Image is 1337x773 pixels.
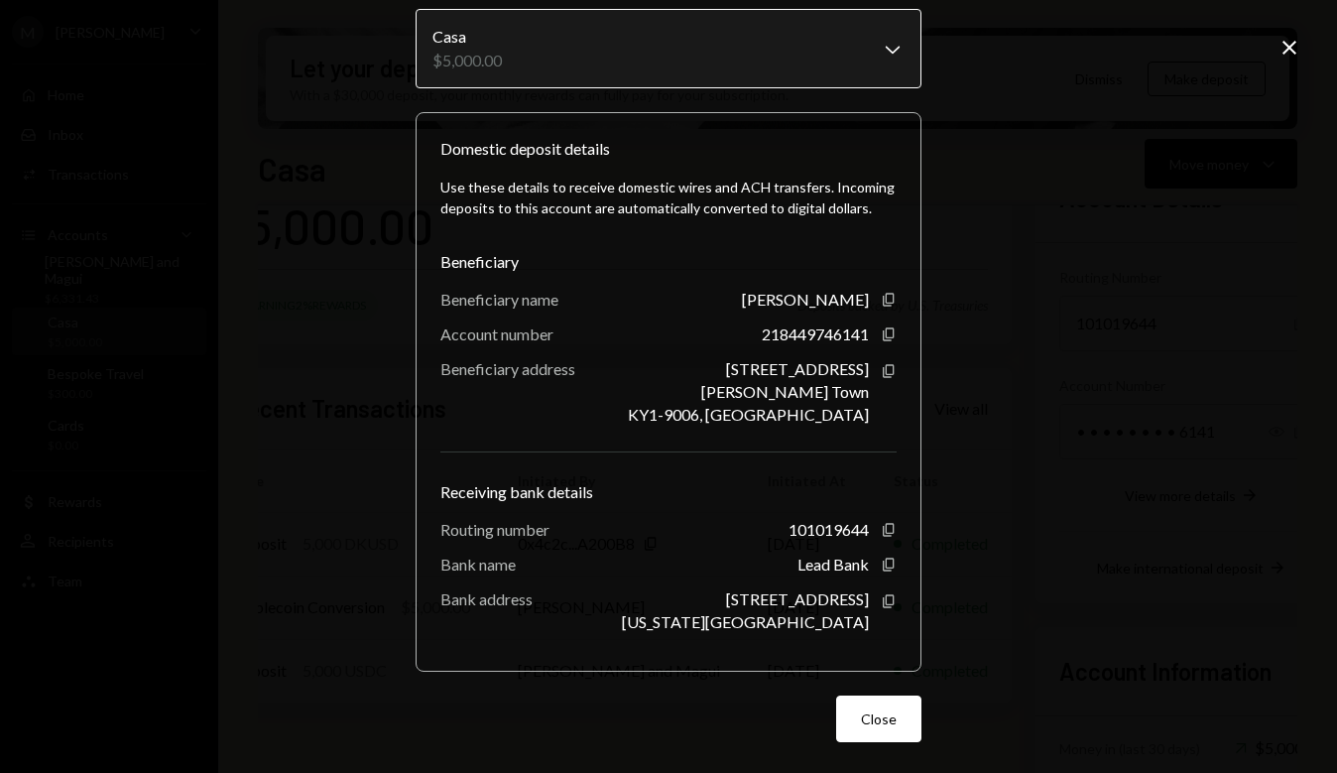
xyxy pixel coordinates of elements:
div: Receiving bank details [440,480,897,504]
div: 101019644 [789,520,869,539]
div: Bank address [440,589,533,608]
button: Close [836,696,921,742]
div: Lead Bank [797,555,869,574]
div: Beneficiary name [440,290,558,309]
div: Routing number [440,520,549,539]
div: KY1-9006, [GEOGRAPHIC_DATA] [628,405,869,424]
div: Account number [440,324,553,343]
div: [PERSON_NAME] [742,290,869,309]
div: Bank name [440,555,516,574]
div: [PERSON_NAME] Town [701,382,869,401]
div: [STREET_ADDRESS] [726,589,869,608]
div: [STREET_ADDRESS] [726,359,869,378]
div: Domestic deposit details [440,137,610,161]
div: [US_STATE][GEOGRAPHIC_DATA] [622,612,869,631]
button: Receiving Account [416,9,921,88]
div: Use these details to receive domestic wires and ACH transfers. Incoming deposits to this account ... [440,177,897,218]
div: 218449746141 [762,324,869,343]
div: Beneficiary address [440,359,575,378]
div: Beneficiary [440,250,897,274]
